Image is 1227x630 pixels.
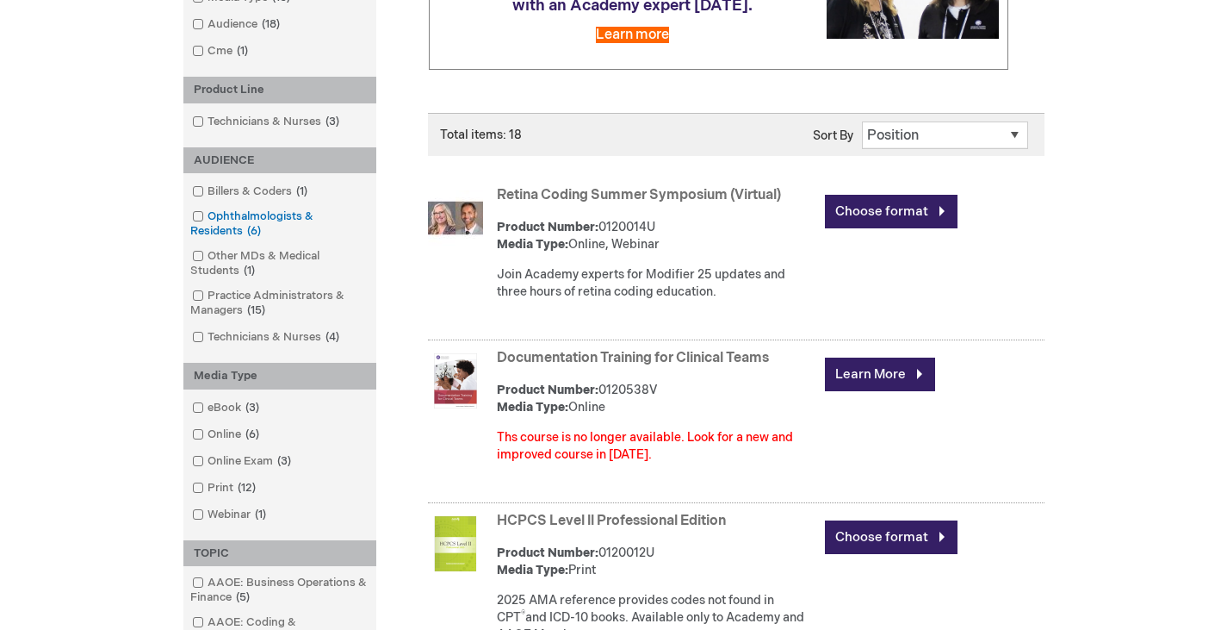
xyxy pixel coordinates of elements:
[232,44,252,58] span: 1
[188,480,263,496] a: Print12
[292,184,312,198] span: 1
[188,575,372,606] a: AAOE: Business Operations & Finance5
[233,481,260,495] span: 12
[428,190,483,246] img: Retina Coding Summer Symposium (Virtual)
[183,77,376,103] div: Product Line
[497,220,598,234] strong: Product Number:
[188,184,314,200] a: Billers & Coders1
[497,546,598,560] strong: Product Number:
[825,358,935,391] a: Learn More
[188,209,372,240] a: Ophthalmologists & Residents6
[497,266,816,301] div: Join Academy experts for Modifier 25 updates and three hours of retina coding education.
[521,609,525,620] sup: ®
[428,353,483,409] img: Documentation Training for Clinical Teams
[428,516,483,571] img: HCPCS Level ll Professional Edition
[241,401,263,415] span: 3
[497,545,816,579] div: 0120012U Print
[497,563,568,577] strong: Media Type:
[497,219,816,253] div: 0120014U Online, Webinar
[188,288,372,319] a: Practice Administrators & Managers15
[188,16,287,33] a: Audience18
[825,521,957,554] a: Choose format
[321,115,344,128] span: 3
[813,128,853,143] label: Sort By
[257,17,284,31] span: 18
[239,264,259,278] span: 1
[497,187,781,203] a: Retina Coding Summer Symposium (Virtual)
[188,114,346,130] a: Technicians & Nurses3
[188,427,266,443] a: Online6
[188,453,298,470] a: Online Exam3
[188,400,266,416] a: eBook3
[188,507,273,523] a: Webinar1
[251,508,270,521] span: 1
[243,303,270,317] span: 15
[243,224,265,238] span: 6
[188,43,255,59] a: Cme1
[497,513,726,529] a: HCPCS Level ll Professional Edition
[321,330,344,344] span: 4
[183,363,376,390] div: Media Type
[825,195,957,228] a: Choose format
[497,350,769,366] a: Documentation Training for Clinical Teams
[497,430,793,462] font: Ths course is no longer available. Look for a new and improved course in [DATE].
[497,382,816,416] div: 0120538V Online
[596,27,669,43] a: Learn more
[183,147,376,174] div: AUDIENCE
[497,400,568,415] strong: Media Type:
[497,383,598,397] strong: Product Number:
[241,427,263,441] span: 6
[232,590,254,604] span: 5
[273,454,295,468] span: 3
[497,237,568,252] strong: Media Type:
[183,540,376,567] div: TOPIC
[440,128,522,142] span: Total items: 18
[188,248,372,279] a: Other MDs & Medical Students1
[188,329,346,346] a: Technicians & Nurses4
